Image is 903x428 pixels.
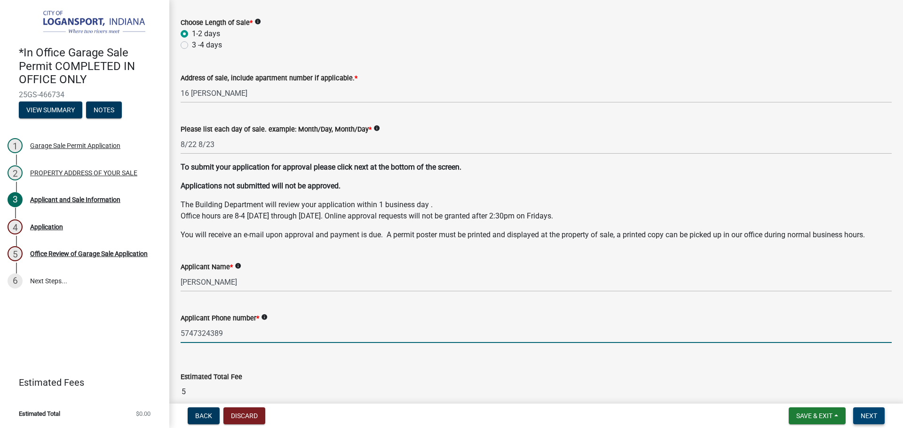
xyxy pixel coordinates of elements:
label: Address of sale, include apartment number if applicable. [181,75,357,82]
div: Applicant and Sale Information [30,196,120,203]
p: You will receive an e-mail upon approval and payment is due. A permit poster must be printed and ... [181,229,892,241]
div: 6 [8,273,23,288]
img: City of Logansport, Indiana [19,10,154,36]
strong: To submit your application for approval please click next at the bottom of the screen. [181,163,461,171]
button: Notes [86,101,122,118]
button: Back [188,407,220,424]
div: PROPERTY ADDRESS OF YOUR SALE [30,170,137,176]
div: 5 [8,246,23,261]
i: info [235,263,241,269]
label: 3 -4 days [192,39,222,51]
label: 1-2 days [192,28,220,39]
div: Office Review of Garage Sale Application [30,250,148,257]
p: The Building Department will review your application within 1 business day . Office hours are 8-4... [181,199,892,222]
label: Applicant Name [181,264,233,271]
i: info [373,125,380,132]
i: info [261,314,268,320]
div: 2 [8,165,23,180]
strong: Applications not submitted will not be approved. [181,181,341,190]
span: $0.00 [136,411,150,417]
h4: *In Office Garage Sale Permit COMPLETED IN OFFICE ONLY [19,46,162,86]
wm-modal-confirm: Summary [19,107,82,114]
button: Next [853,407,885,424]
label: Please list each day of sale. example: Month/Day, Month/Day [181,126,372,133]
label: Estimated Total Fee [181,374,242,381]
label: Choose Length of Sale [181,20,253,26]
a: Estimated Fees [8,373,154,392]
wm-modal-confirm: Notes [86,107,122,114]
label: Applicant Phone number [181,315,259,322]
span: 25GS-466734 [19,90,150,99]
button: Discard [223,407,265,424]
div: Garage Sale Permit Application [30,142,120,149]
div: Application [30,224,63,230]
div: 1 [8,138,23,153]
div: 3 [8,192,23,207]
span: Save & Exit [796,412,832,420]
span: Estimated Total [19,411,60,417]
i: info [254,18,261,25]
span: Next [861,412,877,420]
button: View Summary [19,101,82,118]
div: 4 [8,219,23,234]
span: Back [195,412,212,420]
button: Save & Exit [789,407,846,424]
